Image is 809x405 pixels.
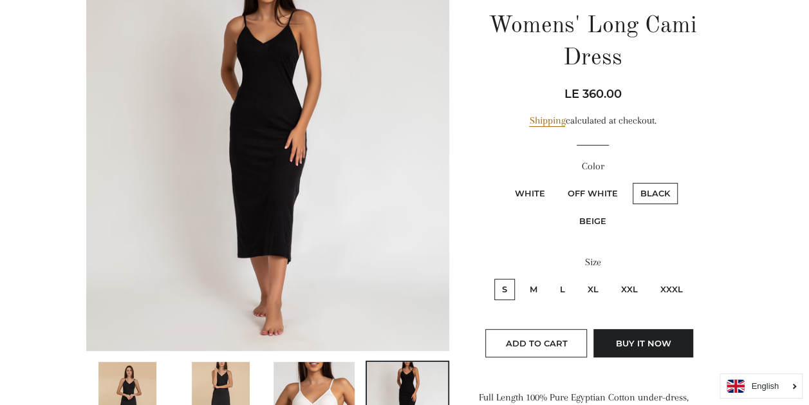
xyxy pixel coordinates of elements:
[751,382,779,390] i: English
[505,338,567,348] span: Add to Cart
[727,379,795,393] a: English
[478,254,707,270] label: Size
[485,329,587,357] button: Add to Cart
[560,183,626,204] label: Off White
[571,211,613,232] label: Beige
[633,183,678,204] label: Black
[478,113,707,129] div: calculated at checkout.
[494,279,515,300] label: S
[507,183,553,204] label: White
[580,279,606,300] label: XL
[564,87,621,101] span: LE 360.00
[552,279,573,300] label: L
[478,10,707,75] h1: Womens' Long Cami Dress
[529,115,565,127] a: Shipping
[478,158,707,174] label: Color
[613,279,646,300] label: XXL
[653,279,691,300] label: XXXL
[593,329,693,357] button: Buy it now
[522,279,545,300] label: M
